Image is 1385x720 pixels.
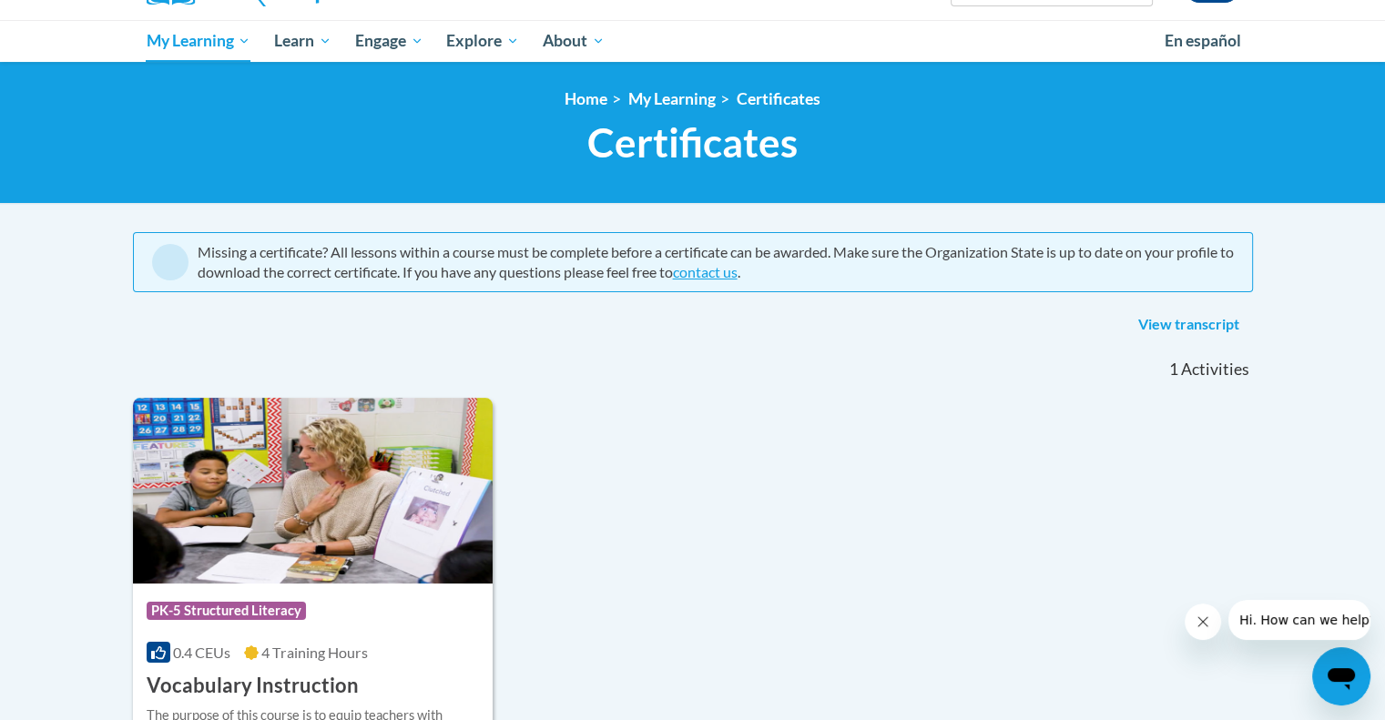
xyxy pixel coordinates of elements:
[146,30,250,52] span: My Learning
[147,672,359,700] h3: Vocabulary Instruction
[147,602,306,620] span: PK-5 Structured Literacy
[135,20,263,62] a: My Learning
[355,30,423,52] span: Engage
[261,644,368,661] span: 4 Training Hours
[565,89,607,108] a: Home
[343,20,435,62] a: Engage
[274,30,331,52] span: Learn
[531,20,616,62] a: About
[587,118,798,167] span: Certificates
[1185,603,1221,640] iframe: Close message
[1228,600,1370,640] iframe: Message from company
[1181,360,1249,380] span: Activities
[628,89,716,108] a: My Learning
[133,398,494,583] img: Course Logo
[262,20,343,62] a: Learn
[173,644,230,661] span: 0.4 CEUs
[119,20,1267,62] div: Main menu
[1153,22,1253,60] a: En español
[1168,360,1177,380] span: 1
[1165,31,1241,50] span: En español
[11,13,148,27] span: Hi. How can we help?
[198,242,1234,282] div: Missing a certificate? All lessons within a course must be complete before a certificate can be a...
[673,263,738,280] a: contact us
[737,89,820,108] a: Certificates
[434,20,531,62] a: Explore
[1125,310,1253,340] a: View transcript
[1312,647,1370,705] iframe: Button to launch messaging window
[446,30,519,52] span: Explore
[543,30,605,52] span: About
